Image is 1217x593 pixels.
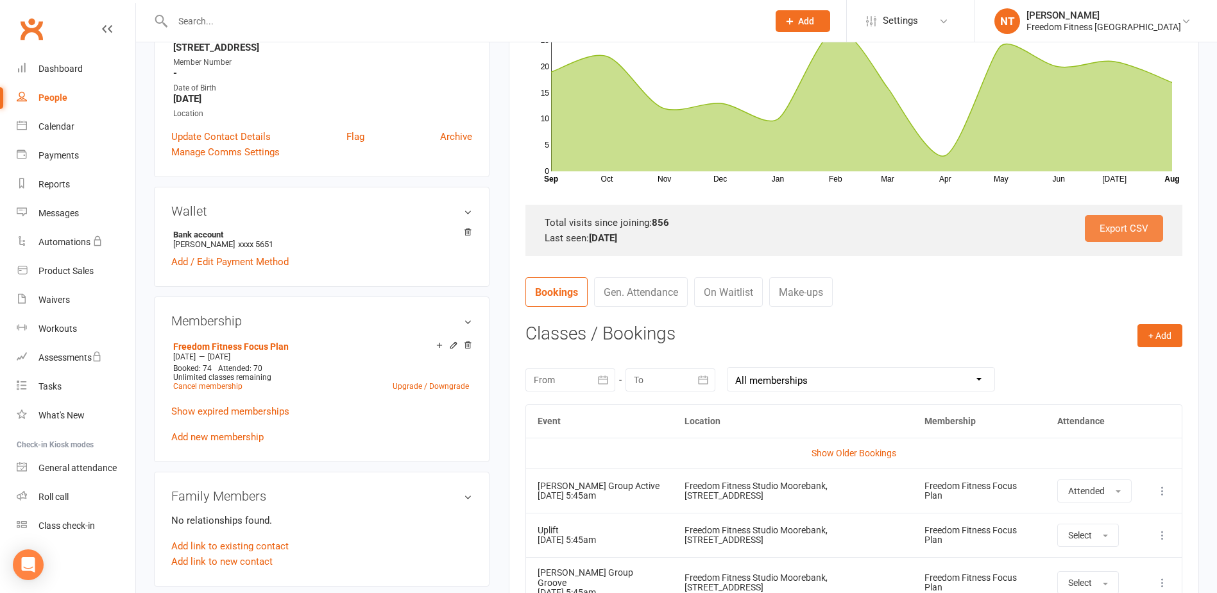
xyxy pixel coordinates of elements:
[173,364,212,373] span: Booked: 74
[17,83,135,112] a: People
[812,448,896,458] a: Show Older Bookings
[173,373,271,382] span: Unlimited classes remaining
[525,277,588,307] a: Bookings
[994,8,1020,34] div: NT
[346,129,364,144] a: Flag
[15,13,47,45] a: Clubworx
[38,352,102,363] div: Assessments
[440,129,472,144] a: Archive
[169,12,759,30] input: Search...
[13,549,44,580] div: Open Intercom Messenger
[1068,486,1105,496] span: Attended
[1057,524,1119,547] button: Select
[173,67,472,79] strong: -
[38,64,83,74] div: Dashboard
[17,314,135,343] a: Workouts
[1026,10,1181,21] div: [PERSON_NAME]
[17,228,135,257] a: Automations
[17,454,135,483] a: General attendance kiosk mode
[170,352,472,362] div: —
[1057,479,1132,503] button: Attended
[589,232,617,244] strong: [DATE]
[538,568,661,588] div: [PERSON_NAME] Group Groove
[924,573,1034,593] div: Freedom Fitness Focus Plan
[173,82,472,94] div: Date of Birth
[171,406,289,417] a: Show expired memberships
[38,381,62,391] div: Tasks
[17,343,135,372] a: Assessments
[173,56,472,69] div: Member Number
[685,526,902,546] div: Freedom Fitness Studio Moorebank, [STREET_ADDRESS]
[17,372,135,401] a: Tasks
[1085,215,1163,242] a: Export CSV
[173,108,472,120] div: Location
[17,55,135,83] a: Dashboard
[924,526,1034,546] div: Freedom Fitness Focus Plan
[1026,21,1181,33] div: Freedom Fitness [GEOGRAPHIC_DATA]
[685,481,902,501] div: Freedom Fitness Studio Moorebank, [STREET_ADDRESS]
[38,463,117,473] div: General attendance
[17,483,135,511] a: Roll call
[173,341,289,352] a: Freedom Fitness Focus Plan
[38,150,79,160] div: Payments
[173,93,472,105] strong: [DATE]
[38,295,70,305] div: Waivers
[913,405,1046,438] th: Membership
[17,401,135,430] a: What's New
[538,526,661,535] div: Uplift
[38,492,69,502] div: Roll call
[38,323,77,334] div: Workouts
[38,237,90,247] div: Automations
[218,364,262,373] span: Attended: 70
[171,431,264,443] a: Add new membership
[393,382,469,391] a: Upgrade / Downgrade
[17,112,135,141] a: Calendar
[38,92,67,103] div: People
[769,277,833,307] a: Make-ups
[526,405,673,438] th: Event
[171,129,271,144] a: Update Contact Details
[38,266,94,276] div: Product Sales
[685,573,902,593] div: Freedom Fitness Studio Moorebank, [STREET_ADDRESS]
[1068,530,1092,540] span: Select
[1046,405,1143,438] th: Attendance
[1137,324,1182,347] button: + Add
[526,468,673,513] td: [DATE] 5:45am
[673,405,914,438] th: Location
[171,554,273,569] a: Add link to new contact
[173,382,243,391] a: Cancel membership
[171,489,472,503] h3: Family Members
[238,239,273,249] span: xxxx 5651
[1068,578,1092,588] span: Select
[38,208,79,218] div: Messages
[17,286,135,314] a: Waivers
[924,481,1034,501] div: Freedom Fitness Focus Plan
[525,324,1182,344] h3: Classes / Bookings
[545,215,1163,230] div: Total visits since joining:
[798,16,814,26] span: Add
[171,228,472,251] li: [PERSON_NAME]
[17,511,135,540] a: Class kiosk mode
[652,217,669,228] strong: 856
[776,10,830,32] button: Add
[171,538,289,554] a: Add link to existing contact
[171,144,280,160] a: Manage Comms Settings
[171,254,289,270] a: Add / Edit Payment Method
[526,513,673,557] td: [DATE] 5:45am
[17,257,135,286] a: Product Sales
[38,520,95,531] div: Class check-in
[17,199,135,228] a: Messages
[171,513,472,528] p: No relationships found.
[173,42,472,53] strong: [STREET_ADDRESS]
[17,170,135,199] a: Reports
[694,277,763,307] a: On Waitlist
[173,230,466,239] strong: Bank account
[538,481,661,491] div: [PERSON_NAME] Group Active
[883,6,918,35] span: Settings
[208,352,230,361] span: [DATE]
[171,204,472,218] h3: Wallet
[38,410,85,420] div: What's New
[38,179,70,189] div: Reports
[38,121,74,132] div: Calendar
[594,277,688,307] a: Gen. Attendance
